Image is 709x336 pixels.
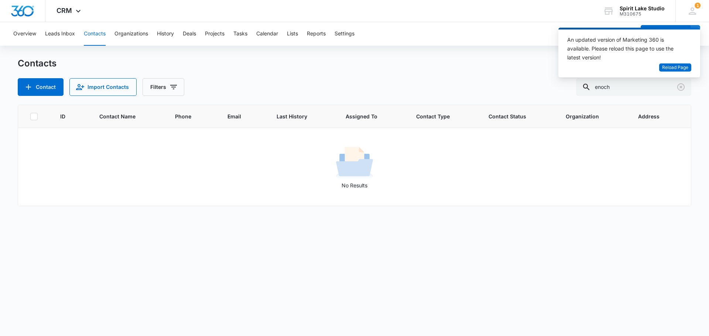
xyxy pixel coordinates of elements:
[567,35,682,62] div: An updated version of Marketing 360 is available. Please reload this page to use the latest version!
[18,58,56,69] h1: Contacts
[662,64,688,71] span: Reload Page
[18,181,691,189] p: No Results
[695,3,701,8] div: notifications count
[99,112,147,120] span: Contact Name
[114,22,148,46] button: Organizations
[56,7,72,14] span: CRM
[175,112,199,120] span: Phone
[335,22,354,46] button: Settings
[277,112,317,120] span: Last History
[287,22,298,46] button: Lists
[416,112,460,120] span: Contact Type
[183,22,196,46] button: Deals
[256,22,278,46] button: Calendar
[60,112,71,120] span: ID
[84,22,106,46] button: Contacts
[45,22,75,46] button: Leads Inbox
[638,112,668,120] span: Address
[227,112,248,120] span: Email
[659,63,691,72] button: Reload Page
[233,22,247,46] button: Tasks
[307,22,326,46] button: Reports
[336,145,373,181] img: No Results
[205,22,225,46] button: Projects
[695,3,701,8] span: 1
[489,112,537,120] span: Contact Status
[576,78,691,96] input: Search Contacts
[641,25,691,43] button: Add Contact
[18,78,64,96] button: Add Contact
[69,78,137,96] button: Import Contacts
[157,22,174,46] button: History
[346,112,388,120] span: Assigned To
[143,78,184,96] button: Filters
[13,22,36,46] button: Overview
[620,6,665,11] div: account name
[675,81,687,93] button: Clear
[620,11,665,17] div: account id
[566,112,609,120] span: Organization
